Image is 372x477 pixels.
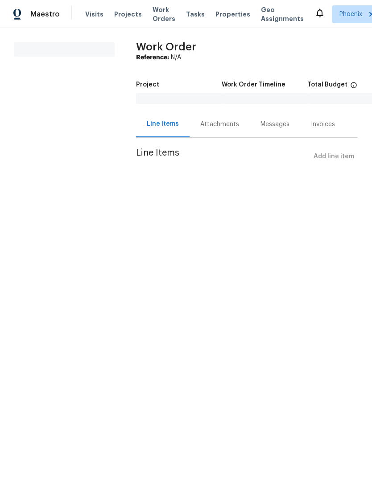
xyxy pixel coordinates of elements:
b: Reference: [136,54,169,61]
span: Work Order [136,41,196,52]
span: Tasks [186,11,205,17]
span: Line Items [136,148,310,165]
div: Invoices [311,120,335,129]
span: Maestro [30,10,60,19]
span: Visits [85,10,103,19]
h5: Project [136,82,159,88]
span: Properties [215,10,250,19]
div: Line Items [147,119,179,128]
h5: Work Order Timeline [222,82,285,88]
span: Geo Assignments [261,5,304,23]
div: Messages [260,120,289,129]
span: Projects [114,10,142,19]
span: Work Orders [153,5,175,23]
h5: Total Budget [307,82,347,88]
div: N/A [136,53,358,62]
span: Phoenix [339,10,362,19]
div: Attachments [200,120,239,129]
span: The total cost of line items that have been proposed by Opendoor. This sum includes line items th... [350,82,357,93]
